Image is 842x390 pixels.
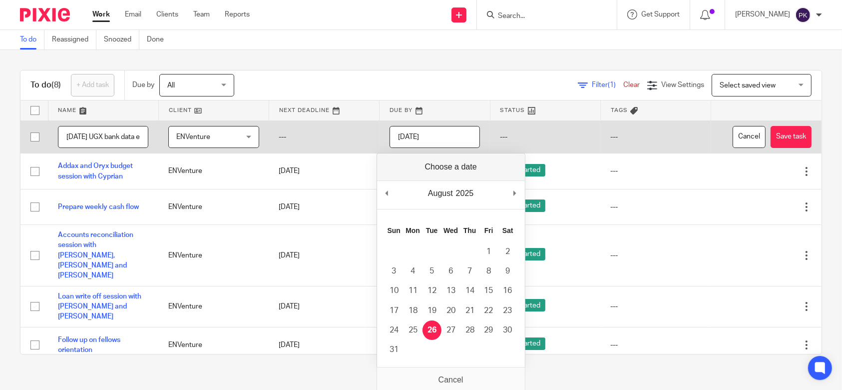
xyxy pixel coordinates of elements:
[479,261,498,281] button: 8
[610,202,701,212] div: ---
[20,30,44,49] a: To do
[771,126,812,148] button: Save task
[600,120,711,153] td: ---
[269,225,380,286] td: [DATE]
[611,107,628,113] span: Tags
[422,261,441,281] button: 5
[733,126,766,148] button: Cancel
[404,301,422,320] button: 18
[479,281,498,300] button: 15
[390,126,480,148] input: Use the arrow keys to pick a date
[592,81,623,88] span: Filter
[426,186,454,201] div: August
[58,126,148,148] input: Task name
[385,261,404,281] button: 3
[422,320,441,340] button: 26
[498,281,517,300] button: 16
[460,281,479,300] button: 14
[454,186,475,201] div: 2025
[269,327,380,362] td: [DATE]
[269,153,380,189] td: [DATE]
[441,320,460,340] button: 27
[158,286,269,327] td: ENVenture
[58,231,133,279] a: Accounts reconciliation session with [PERSON_NAME], [PERSON_NAME] and [PERSON_NAME]
[641,11,680,18] span: Get Support
[608,81,616,88] span: (1)
[385,320,404,340] button: 24
[498,320,517,340] button: 30
[510,186,520,201] button: Next Month
[269,286,380,327] td: [DATE]
[502,226,513,234] abbr: Saturday
[610,250,701,260] div: ---
[463,226,476,234] abbr: Thursday
[71,74,114,96] a: + Add task
[269,189,380,224] td: [DATE]
[720,82,776,89] span: Select saved view
[498,261,517,281] button: 9
[30,80,61,90] h1: To do
[422,281,441,300] button: 12
[441,301,460,320] button: 20
[176,133,210,140] span: ENVenture
[385,301,404,320] button: 17
[92,9,110,19] a: Work
[479,301,498,320] button: 22
[404,320,422,340] button: 25
[58,336,120,353] a: Follow up on fellows orientation
[623,81,640,88] a: Clear
[498,242,517,261] button: 2
[158,189,269,224] td: ENVenture
[385,340,404,359] button: 31
[382,186,392,201] button: Previous Month
[497,12,587,21] input: Search
[20,8,70,21] img: Pixie
[610,301,701,311] div: ---
[156,9,178,19] a: Clients
[426,226,438,234] abbr: Tuesday
[443,226,458,234] abbr: Wednesday
[225,9,250,19] a: Reports
[479,320,498,340] button: 29
[388,226,401,234] abbr: Sunday
[158,225,269,286] td: ENVenture
[441,261,460,281] button: 6
[498,301,517,320] button: 23
[404,261,422,281] button: 4
[147,30,171,49] a: Done
[490,120,600,153] td: ---
[385,281,404,300] button: 10
[441,281,460,300] button: 13
[158,327,269,362] td: ENVenture
[479,242,498,261] button: 1
[167,82,175,89] span: All
[158,153,269,189] td: ENVenture
[460,301,479,320] button: 21
[125,9,141,19] a: Email
[51,81,61,89] span: (8)
[404,281,422,300] button: 11
[52,30,96,49] a: Reassigned
[269,120,380,153] td: ---
[422,301,441,320] button: 19
[610,166,701,176] div: ---
[795,7,811,23] img: svg%3E
[104,30,139,49] a: Snoozed
[58,162,133,179] a: Addax and Oryx budget session with Cyprian
[406,226,420,234] abbr: Monday
[193,9,210,19] a: Team
[610,340,701,350] div: ---
[460,261,479,281] button: 7
[132,80,154,90] p: Due by
[58,203,139,210] a: Prepare weekly cash flow
[484,226,493,234] abbr: Friday
[460,320,479,340] button: 28
[735,9,790,19] p: [PERSON_NAME]
[661,81,704,88] span: View Settings
[58,293,141,320] a: Loan write off session with [PERSON_NAME] and [PERSON_NAME]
